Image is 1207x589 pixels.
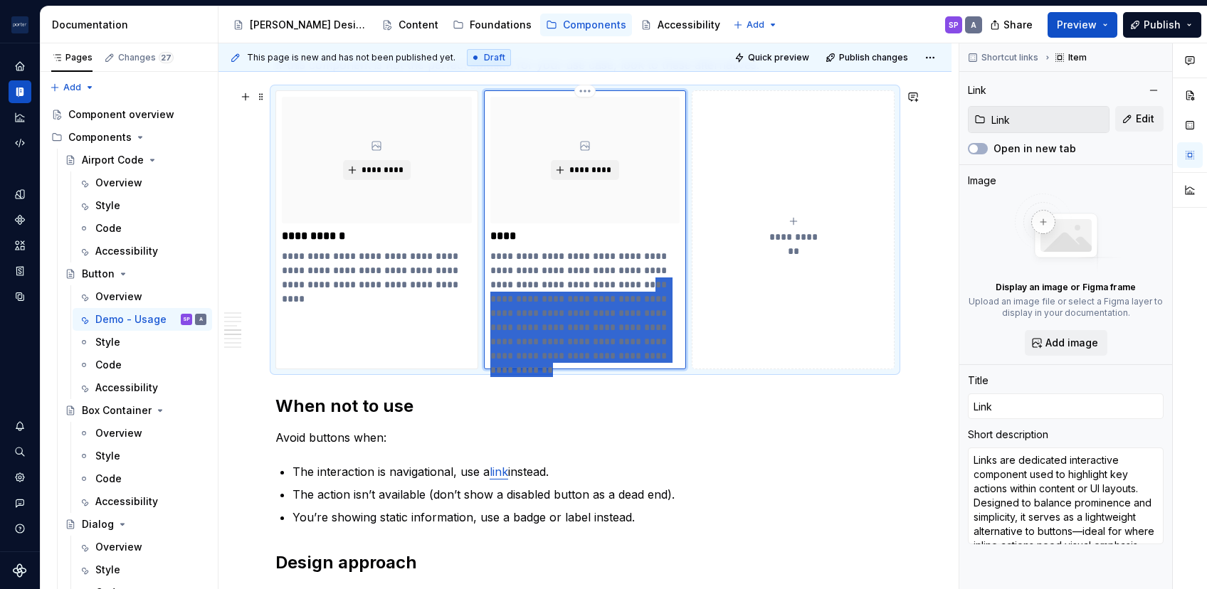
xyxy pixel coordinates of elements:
button: Shortcut links [964,48,1045,68]
a: Settings [9,466,31,489]
div: Content [399,18,438,32]
div: Code [95,472,122,486]
div: Overview [95,176,142,190]
div: Accessibility [95,494,158,509]
a: Overview [73,536,212,558]
div: Documentation [52,18,212,32]
a: Style [73,558,212,581]
textarea: Links are dedicated interactive component used to highlight key actions within content or UI layo... [968,447,1164,544]
a: Home [9,55,31,78]
div: SP [183,312,190,327]
div: Components [46,126,212,149]
span: This page is new and has not been published yet. [247,52,455,63]
img: f0306bc8-3074-41fb-b11c-7d2e8671d5eb.png [11,16,28,33]
p: Upload an image file or select a Figma layer to display in your documentation. [968,296,1164,319]
div: Notifications [9,415,31,437]
p: Display an image or Figma frame [996,282,1136,293]
span: Preview [1057,18,1097,32]
div: Style [95,198,120,213]
a: Accessibility [635,14,726,36]
a: Style [73,445,212,467]
div: Style [95,449,120,463]
button: Add image [1025,330,1107,356]
div: Overview [95,290,142,304]
div: Changes [118,52,174,63]
span: 27 [159,52,174,63]
span: Draft [484,52,505,63]
label: Open in new tab [993,142,1076,156]
a: Accessibility [73,490,212,513]
a: Components [9,208,31,231]
a: link [490,465,508,479]
a: Design tokens [9,183,31,206]
button: Publish changes [821,48,915,68]
div: Foundations [470,18,532,32]
a: Content [376,14,444,36]
p: Avoid buttons when: [275,429,895,446]
a: Storybook stories [9,260,31,282]
span: Quick preview [748,52,809,63]
p: You’re showing static information, use a badge or label instead. [292,509,895,526]
a: Code automation [9,132,31,154]
a: Analytics [9,106,31,129]
a: Style [73,331,212,354]
div: Accessibility [95,381,158,395]
div: Components [563,18,626,32]
div: Component overview [68,107,174,122]
a: Accessibility [73,240,212,262]
a: Overview [73,171,212,194]
a: Box Container [59,399,212,422]
a: Assets [9,234,31,257]
span: Add [747,19,764,31]
button: Contact support [9,492,31,514]
button: Add [729,15,782,35]
button: Preview [1048,12,1117,38]
a: [PERSON_NAME] Design [227,14,373,36]
div: Image [968,174,996,188]
h2: Design approach [275,551,895,574]
a: Data sources [9,285,31,308]
div: Page tree [227,11,726,39]
span: Publish [1144,18,1181,32]
div: [PERSON_NAME] Design [250,18,367,32]
span: Shortcut links [981,52,1038,63]
a: Component overview [46,103,212,126]
div: Pages [51,52,93,63]
div: Style [95,563,120,577]
div: Overview [95,540,142,554]
span: Share [1003,18,1033,32]
span: Publish changes [839,52,908,63]
div: Search ⌘K [9,440,31,463]
a: Overview [73,422,212,445]
div: Box Container [82,403,152,418]
p: The interaction is navigational, use a instead. [292,463,895,480]
div: Code [95,358,122,372]
div: Short description [968,428,1048,442]
a: Components [540,14,632,36]
a: Button [59,262,212,285]
svg: Supernova Logo [13,563,27,578]
div: Dialog [82,517,114,531]
a: Dialog [59,513,212,536]
p: The action isn’t available (don’t show a disabled button as a dead end). [292,486,895,503]
a: Code [73,354,212,376]
div: Accessibility [658,18,720,32]
div: Accessibility [95,244,158,258]
a: Code [73,467,212,490]
a: Airport Code [59,149,212,171]
span: Add image [1045,336,1098,350]
a: Overview [73,285,212,308]
div: Title [968,373,989,388]
div: A [199,312,203,327]
span: Add [63,82,81,93]
div: Overview [95,426,142,440]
